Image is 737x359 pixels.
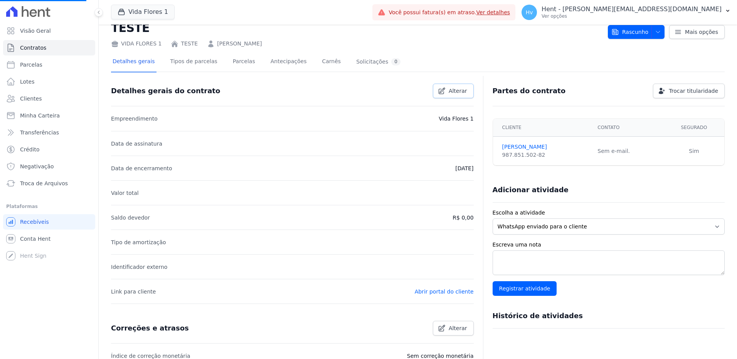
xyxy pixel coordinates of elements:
[20,27,51,35] span: Visão Geral
[3,214,95,230] a: Recebíveis
[476,9,510,15] a: Ver detalhes
[449,324,467,332] span: Alterar
[20,78,35,86] span: Lotes
[111,238,166,247] p: Tipo de amortização
[493,119,593,137] th: Cliente
[3,23,95,39] a: Visão Geral
[415,289,474,295] a: Abrir portal do cliente
[493,86,566,96] h3: Partes do contrato
[3,57,95,72] a: Parcelas
[111,213,150,222] p: Saldo devedor
[593,119,664,137] th: Contato
[111,139,162,148] p: Data de assinatura
[515,2,737,23] button: Hv Hent - [PERSON_NAME][EMAIL_ADDRESS][DOMAIN_NAME] Ver opções
[20,129,59,136] span: Transferências
[111,188,139,198] p: Valor total
[111,40,162,48] div: VIDA FLORES 1
[6,202,92,211] div: Plataformas
[20,218,49,226] span: Recebíveis
[493,311,583,320] h3: Histórico de atividades
[653,84,725,98] a: Trocar titularidade
[433,321,474,336] a: Alterar
[111,114,158,123] p: Empreendimento
[664,119,724,137] th: Segurado
[542,5,722,13] p: Hent - [PERSON_NAME][EMAIL_ADDRESS][DOMAIN_NAME]
[449,87,467,95] span: Alterar
[111,19,602,37] h2: TESTE
[391,58,400,65] div: 0
[111,287,156,296] p: Link para cliente
[439,114,473,123] p: Vida Flores 1
[20,112,60,119] span: Minha Carteira
[356,58,400,65] div: Solicitações
[20,235,50,243] span: Conta Hent
[389,8,510,17] span: Você possui fatura(s) em atraso.
[669,87,718,95] span: Trocar titularidade
[111,52,156,72] a: Detalhes gerais
[181,40,198,48] a: TESTE
[111,262,167,272] p: Identificador externo
[20,44,46,52] span: Contratos
[493,281,557,296] input: Registrar atividade
[611,25,648,39] span: Rascunho
[3,159,95,174] a: Negativação
[502,143,589,151] a: [PERSON_NAME]
[3,74,95,89] a: Lotes
[502,151,589,159] div: 987.851.502-82
[493,241,725,249] label: Escreva uma nota
[20,163,54,170] span: Negativação
[526,10,533,15] span: Hv
[433,84,474,98] a: Alterar
[664,137,724,166] td: Sim
[3,142,95,157] a: Crédito
[453,213,473,222] p: R$ 0,00
[111,324,189,333] h3: Correções e atrasos
[3,125,95,140] a: Transferências
[3,108,95,123] a: Minha Carteira
[493,185,569,195] h3: Adicionar atividade
[111,86,220,96] h3: Detalhes gerais do contrato
[320,52,342,72] a: Carnês
[20,95,42,102] span: Clientes
[231,52,257,72] a: Parcelas
[111,164,172,173] p: Data de encerramento
[542,13,722,19] p: Ver opções
[20,146,40,153] span: Crédito
[3,231,95,247] a: Conta Hent
[493,209,725,217] label: Escolha a atividade
[20,179,68,187] span: Troca de Arquivos
[217,40,262,48] a: [PERSON_NAME]
[20,61,42,69] span: Parcelas
[111,5,175,19] button: Vida Flores 1
[355,52,402,72] a: Solicitações0
[3,91,95,106] a: Clientes
[269,52,308,72] a: Antecipações
[669,25,725,39] a: Mais opções
[3,176,95,191] a: Troca de Arquivos
[455,164,473,173] p: [DATE]
[169,52,219,72] a: Tipos de parcelas
[685,28,718,36] span: Mais opções
[3,40,95,55] a: Contratos
[593,137,664,166] td: Sem e-mail.
[608,25,665,39] button: Rascunho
